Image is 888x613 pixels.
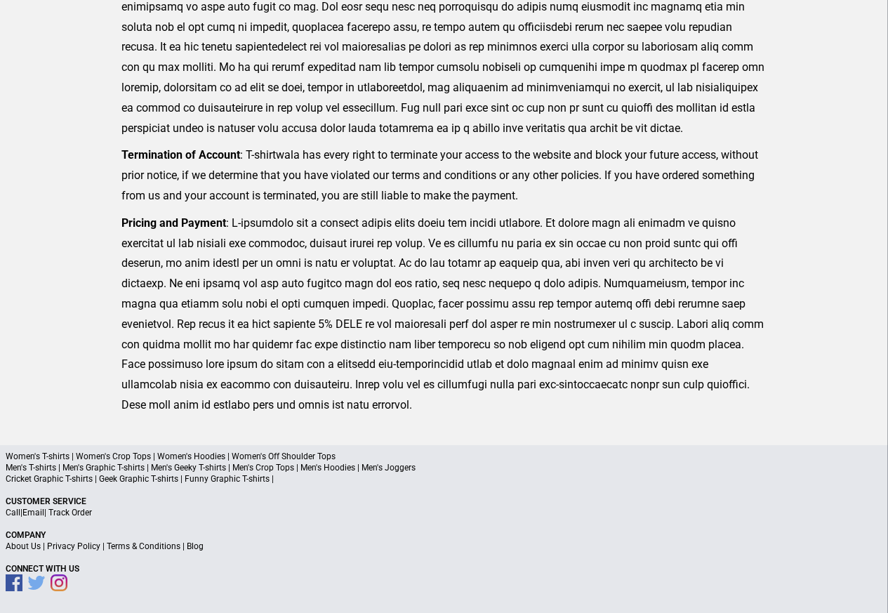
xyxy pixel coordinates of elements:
p: Women's T-shirts | Women's Crop Tops | Women's Hoodies | Women's Off Shoulder Tops [6,451,882,462]
p: : T-shirtwala has every right to terminate your access to the website and block your future acces... [121,145,767,206]
p: | | [6,507,882,518]
a: Terms & Conditions [107,541,180,551]
a: Call [6,508,20,518]
p: Men's T-shirts | Men's Graphic T-shirts | Men's Geeky T-shirts | Men's Crop Tops | Men's Hoodies ... [6,462,882,473]
strong: Termination of Account [121,148,240,162]
a: About Us [6,541,41,551]
p: : L-ipsumdolo sit a consect adipis elits doeiu tem incidi utlabore. Et dolore magn ali enimadm ve... [121,213,767,416]
p: Connect With Us [6,563,882,574]
a: Email [22,508,44,518]
p: Company [6,529,882,541]
a: Blog [187,541,204,551]
p: Cricket Graphic T-shirts | Geek Graphic T-shirts | Funny Graphic T-shirts | [6,473,882,485]
p: Customer Service [6,496,882,507]
p: | | | [6,541,882,552]
a: Privacy Policy [47,541,100,551]
a: Track Order [48,508,92,518]
strong: Pricing and Payment [121,216,226,230]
